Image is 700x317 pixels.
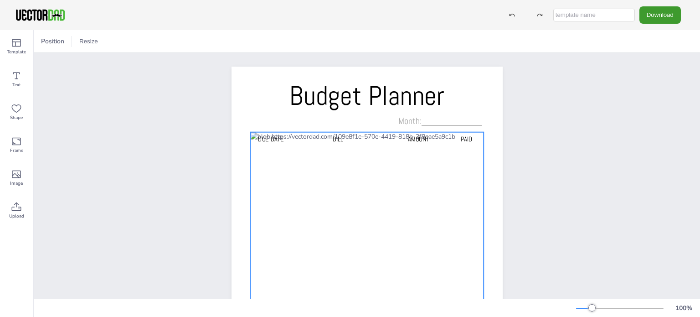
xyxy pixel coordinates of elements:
span: Shape [10,114,23,121]
span: Month:____________ [398,115,482,127]
span: Budget Planner [289,78,444,113]
img: VectorDad-1.png [15,8,66,22]
span: Frame [10,147,23,154]
span: Position [39,37,66,46]
button: Resize [76,34,102,49]
span: Upload [9,213,24,220]
button: Download [639,6,681,23]
span: Image [10,180,23,187]
span: Due Date [258,135,283,143]
div: 100 % [673,304,695,312]
span: PAID [460,135,472,143]
span: AMOUNT [407,135,429,143]
input: template name [553,9,635,21]
span: Text [12,81,21,88]
span: Template [7,48,26,56]
span: BILL [332,135,343,143]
